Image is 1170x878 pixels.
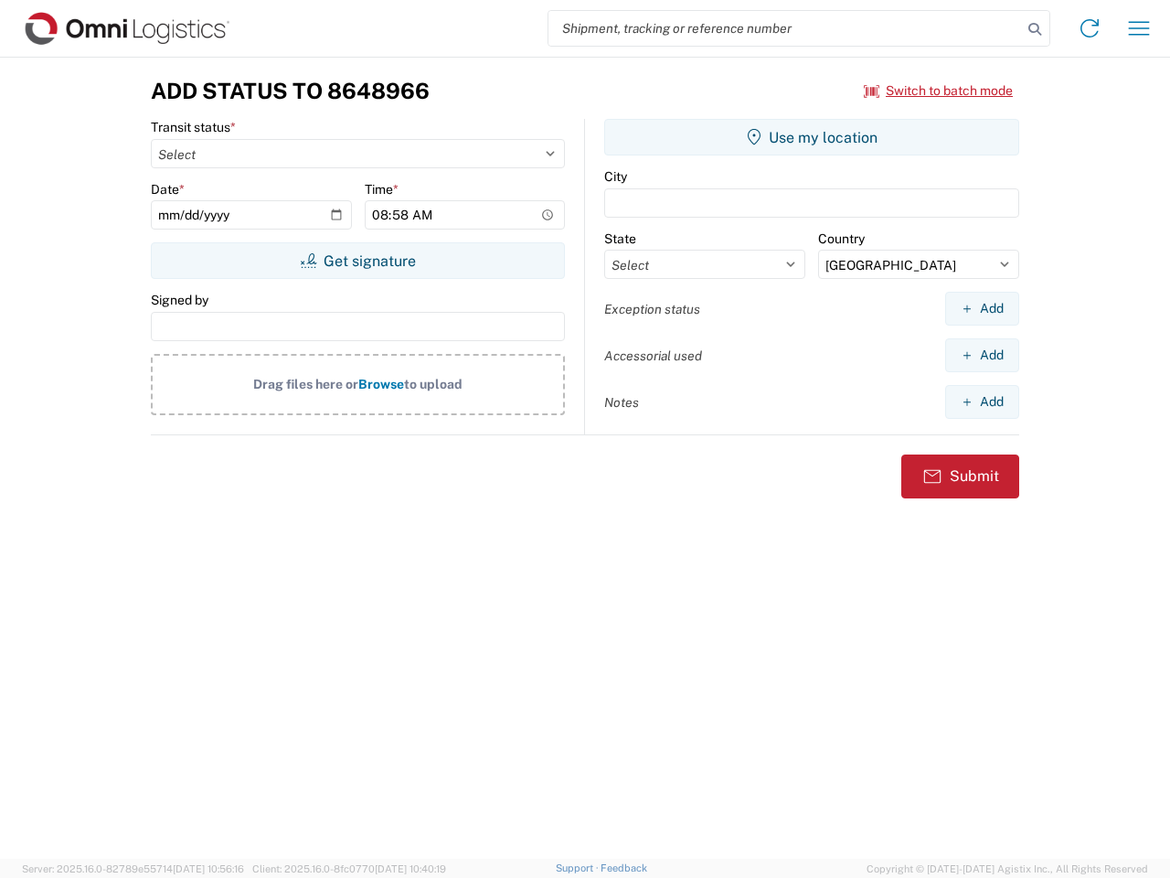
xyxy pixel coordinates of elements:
[604,301,700,317] label: Exception status
[604,168,627,185] label: City
[901,455,1019,498] button: Submit
[22,863,244,874] span: Server: 2025.16.0-82789e55714
[252,863,446,874] span: Client: 2025.16.0-8fc0770
[151,119,236,135] label: Transit status
[556,862,601,873] a: Support
[173,863,244,874] span: [DATE] 10:56:16
[818,230,865,247] label: Country
[151,292,208,308] label: Signed by
[604,230,636,247] label: State
[867,861,1148,877] span: Copyright © [DATE]-[DATE] Agistix Inc., All Rights Reserved
[548,11,1022,46] input: Shipment, tracking or reference number
[945,292,1019,326] button: Add
[945,385,1019,419] button: Add
[604,119,1019,155] button: Use my location
[945,338,1019,372] button: Add
[604,348,702,364] label: Accessorial used
[404,377,463,391] span: to upload
[151,242,565,279] button: Get signature
[358,377,404,391] span: Browse
[151,78,430,104] h3: Add Status to 8648966
[375,863,446,874] span: [DATE] 10:40:19
[365,181,399,198] label: Time
[604,394,639,411] label: Notes
[601,862,647,873] a: Feedback
[864,76,1013,106] button: Switch to batch mode
[253,377,358,391] span: Drag files here or
[151,181,185,198] label: Date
